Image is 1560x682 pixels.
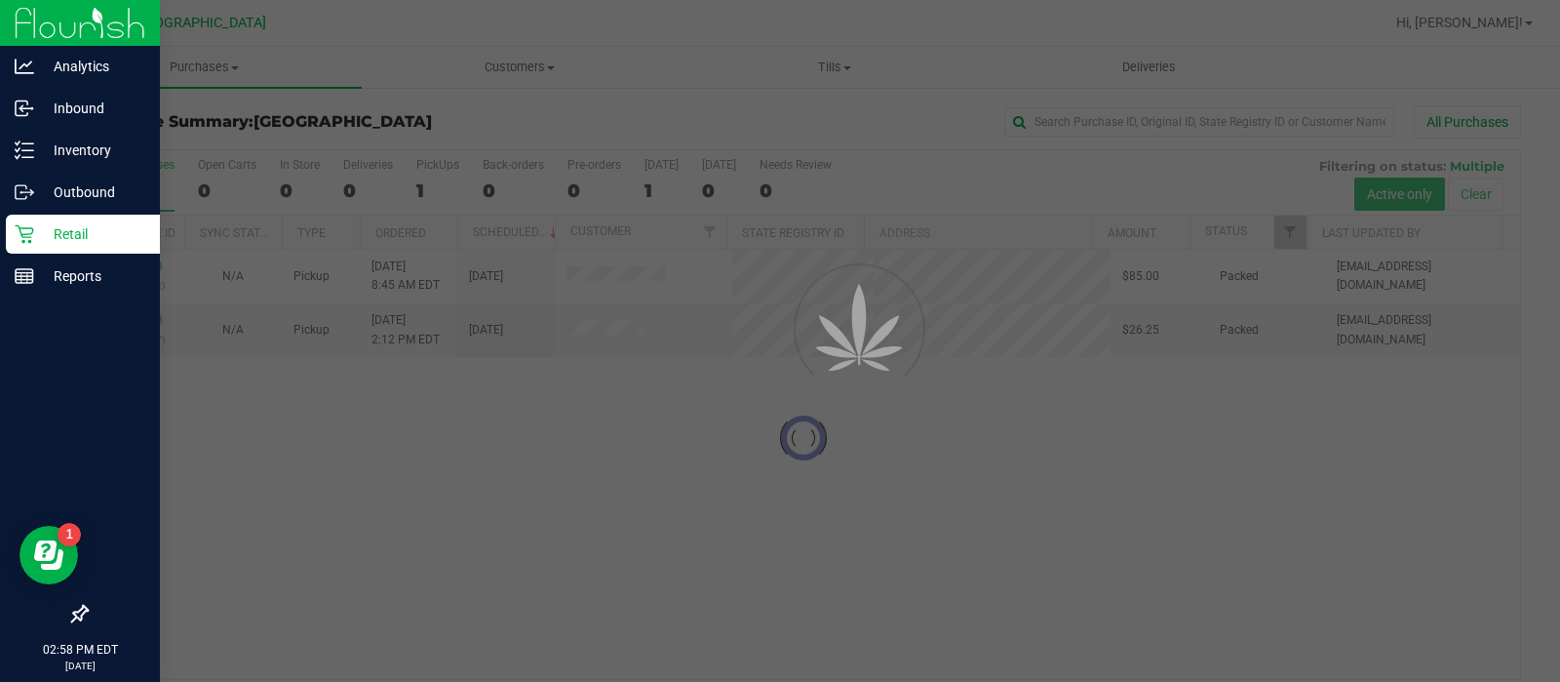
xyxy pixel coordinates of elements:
inline-svg: Inventory [15,140,34,160]
p: Inventory [34,139,151,162]
inline-svg: Retail [15,224,34,244]
p: [DATE] [9,659,151,673]
p: Reports [34,264,151,288]
p: Retail [34,222,151,246]
inline-svg: Inbound [15,99,34,118]
iframe: Resource center [19,526,78,584]
p: Inbound [34,97,151,120]
iframe: Resource center unread badge [58,523,81,546]
p: 02:58 PM EDT [9,641,151,659]
inline-svg: Reports [15,266,34,286]
inline-svg: Analytics [15,57,34,76]
p: Analytics [34,55,151,78]
inline-svg: Outbound [15,182,34,202]
p: Outbound [34,181,151,204]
